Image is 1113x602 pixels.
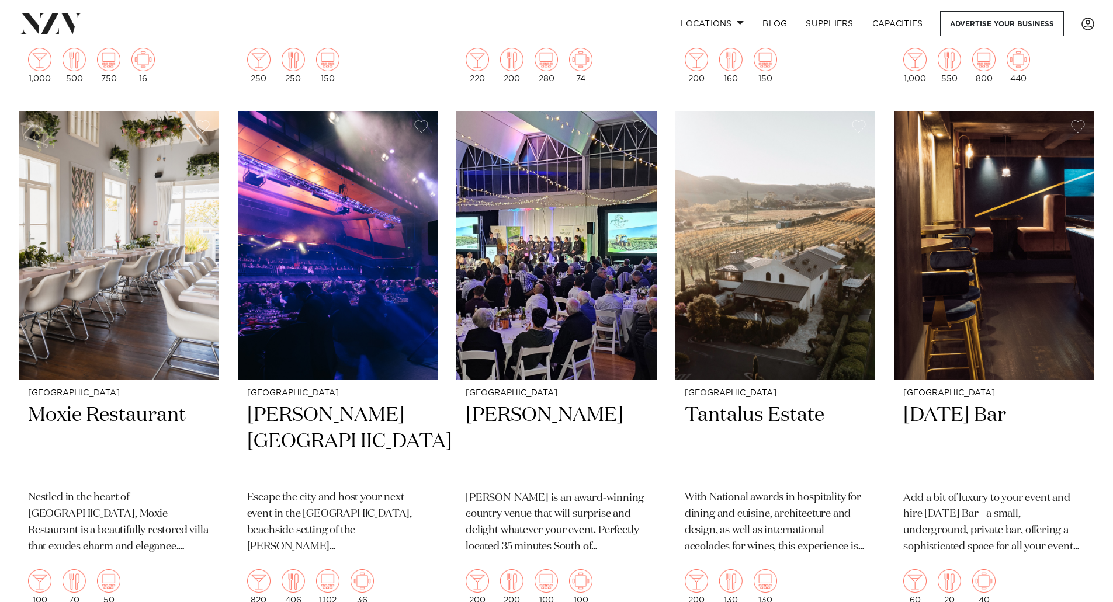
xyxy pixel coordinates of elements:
[247,48,271,71] img: cocktail.png
[569,48,592,71] img: meeting.png
[685,48,708,71] img: cocktail.png
[131,48,155,83] div: 16
[719,569,743,593] img: dining.png
[351,569,374,593] img: meeting.png
[1007,48,1030,83] div: 440
[466,569,489,593] img: cocktail.png
[466,389,647,398] small: [GEOGRAPHIC_DATA]
[97,48,120,71] img: theatre.png
[903,48,927,71] img: cocktail.png
[938,569,961,593] img: dining.png
[247,402,429,481] h2: [PERSON_NAME][GEOGRAPHIC_DATA]
[466,48,489,83] div: 220
[972,48,996,83] div: 800
[940,11,1064,36] a: Advertise your business
[500,48,523,71] img: dining.png
[903,569,927,593] img: cocktail.png
[97,48,120,83] div: 750
[500,569,523,593] img: dining.png
[719,48,743,71] img: dining.png
[754,48,777,71] img: theatre.png
[938,48,961,83] div: 550
[1007,48,1030,71] img: meeting.png
[903,48,927,83] div: 1,000
[535,569,558,593] img: theatre.png
[247,48,271,83] div: 250
[863,11,932,36] a: Capacities
[972,48,996,71] img: theatre.png
[685,569,708,593] img: cocktail.png
[535,48,558,71] img: theatre.png
[754,48,777,83] div: 150
[28,402,210,481] h2: Moxie Restaurant
[316,48,339,83] div: 150
[247,569,271,593] img: cocktail.png
[282,569,305,593] img: dining.png
[685,490,866,555] p: With National awards in hospitality for dining and cuisine, architecture and design, as well as i...
[63,48,86,83] div: 500
[247,490,429,555] p: Escape the city and host your next event in the [GEOGRAPHIC_DATA], beachside setting of the [PERS...
[28,48,51,83] div: 1,000
[282,48,305,71] img: dining.png
[796,11,862,36] a: SUPPLIERS
[28,569,51,593] img: cocktail.png
[903,402,1085,481] h2: [DATE] Bar
[500,48,523,83] div: 200
[903,389,1085,398] small: [GEOGRAPHIC_DATA]
[972,569,996,593] img: meeting.png
[466,490,647,556] p: [PERSON_NAME] is an award-winning country venue that will surprise and delight whatever your even...
[19,13,82,34] img: nzv-logo.png
[671,11,753,36] a: Locations
[28,389,210,398] small: [GEOGRAPHIC_DATA]
[466,402,647,481] h2: [PERSON_NAME]
[753,11,796,36] a: BLOG
[131,48,155,71] img: meeting.png
[903,490,1085,556] p: Add a bit of luxury to your event and hire [DATE] Bar - a small, underground, private bar, offeri...
[63,48,86,71] img: dining.png
[28,490,210,555] p: Nestled in the heart of [GEOGRAPHIC_DATA], Moxie Restaurant is a beautifully restored villa that ...
[569,569,592,593] img: meeting.png
[754,569,777,593] img: theatre.png
[535,48,558,83] div: 280
[28,48,51,71] img: cocktail.png
[938,48,961,71] img: dining.png
[466,48,489,71] img: cocktail.png
[97,569,120,593] img: theatre.png
[719,48,743,83] div: 160
[316,569,339,593] img: theatre.png
[569,48,592,83] div: 74
[685,402,866,481] h2: Tantalus Estate
[247,389,429,398] small: [GEOGRAPHIC_DATA]
[685,389,866,398] small: [GEOGRAPHIC_DATA]
[282,48,305,83] div: 250
[63,569,86,593] img: dining.png
[685,48,708,83] div: 200
[316,48,339,71] img: theatre.png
